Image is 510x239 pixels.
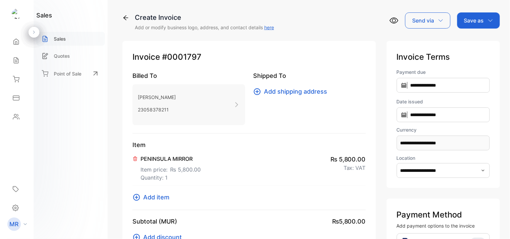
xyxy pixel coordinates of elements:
p: Invoice Terms [397,51,490,63]
span: #0001797 [162,51,201,63]
p: 23058378211 [138,105,176,114]
p: PENINSULA MIRROR [141,155,201,163]
label: Location [397,155,416,161]
iframe: LiveChat chat widget [482,211,510,239]
p: Quotes [54,52,70,59]
div: Create Invoice [135,12,274,22]
span: ₨5,800.00 [332,217,366,226]
p: Billed To [132,71,245,80]
p: Point of Sale [54,70,81,77]
p: Sales [54,35,66,42]
p: Add payment options to the invoice [397,222,490,229]
button: Add item [132,193,173,202]
label: Currency [397,126,490,133]
a: Point of Sale [36,66,105,81]
span: Add shipping address [264,87,327,96]
button: Send via [405,12,450,29]
p: MR [10,220,19,229]
p: Shipped To [253,71,366,80]
p: Subtotal (MUR) [132,217,177,226]
label: Date issued [397,98,490,105]
p: Payment Method [397,209,490,221]
a: Quotes [36,49,105,63]
p: Save as [464,16,484,25]
p: Item [132,140,366,149]
p: Tax: VAT [344,164,366,172]
span: ₨ 5,800.00 [170,165,201,174]
img: logo [12,9,22,19]
a: Sales [36,32,105,46]
label: Payment due [397,68,490,76]
p: Send via [412,16,434,25]
p: Item price: [141,163,201,174]
p: Quantity: 1 [141,174,201,182]
span: Add item [143,193,169,202]
h1: sales [36,11,52,20]
span: ₨ 5,800.00 [330,155,366,164]
p: Add or modify business logo, address, and contact details [135,24,274,31]
p: [PERSON_NAME] [138,92,176,102]
button: Save as [457,12,500,29]
button: Add shipping address [253,87,331,96]
a: here [264,25,274,30]
p: Invoice [132,51,366,63]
